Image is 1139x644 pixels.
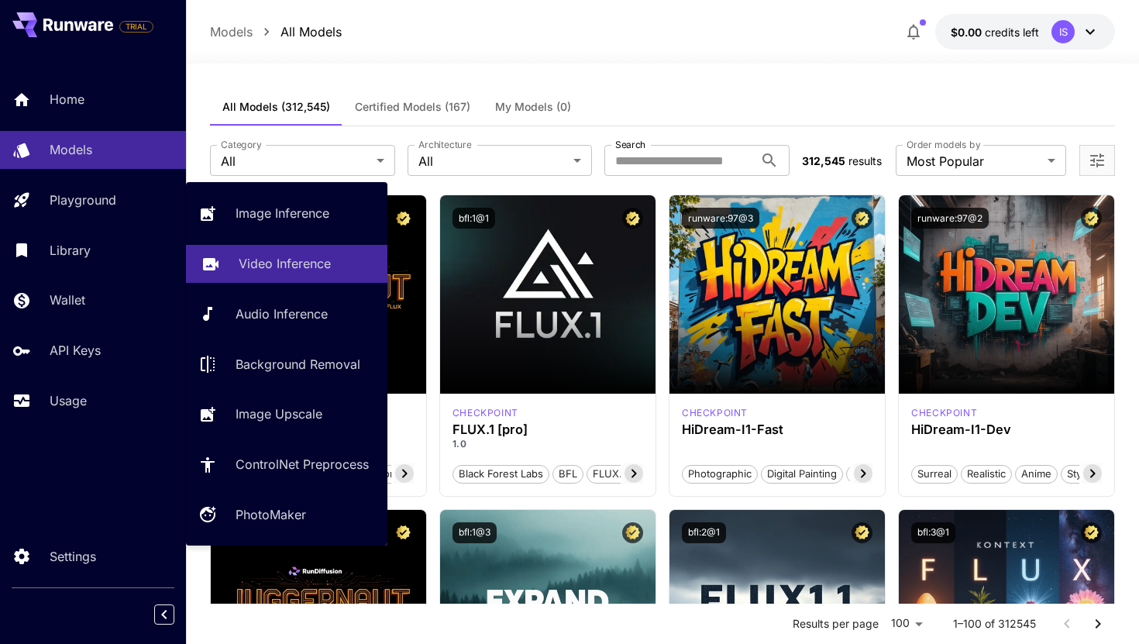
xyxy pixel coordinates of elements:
[120,21,153,33] span: TRIAL
[847,467,905,482] span: Cinematic
[911,522,955,543] button: bfl:3@1
[682,422,872,437] h3: HiDream-I1-Fast
[682,406,748,420] p: checkpoint
[221,138,262,151] label: Category
[553,467,583,482] span: BFL
[222,100,330,114] span: All Models (312,545)
[911,406,977,420] div: HiDream Dev
[1088,151,1106,170] button: Open more filters
[911,406,977,420] p: checkpoint
[911,208,989,229] button: runware:97@2
[852,522,872,543] button: Certified Model – Vetted for best performance and includes a commercial license.
[453,406,518,420] div: fluxpro
[848,154,882,167] span: results
[682,208,759,229] button: runware:97@3
[50,241,91,260] p: Library
[418,138,471,151] label: Architecture
[907,138,980,151] label: Order models by
[186,395,387,433] a: Image Upscale
[912,467,957,482] span: Surreal
[762,467,842,482] span: Digital Painting
[186,496,387,534] a: PhotoMaker
[236,305,328,323] p: Audio Inference
[453,522,497,543] button: bfl:1@3
[221,152,370,170] span: All
[186,295,387,333] a: Audio Inference
[793,616,879,632] p: Results per page
[393,208,414,229] button: Certified Model – Vetted for best performance and includes a commercial license.
[210,22,342,41] nav: breadcrumb
[50,191,116,209] p: Playground
[1082,608,1113,639] button: Go to next page
[682,406,748,420] div: HiDream Fast
[615,138,645,151] label: Search
[1062,467,1110,482] span: Stylized
[50,291,85,309] p: Wallet
[495,100,571,114] span: My Models (0)
[236,204,329,222] p: Image Inference
[682,522,726,543] button: bfl:2@1
[280,22,342,41] p: All Models
[953,616,1036,632] p: 1–100 of 312545
[587,467,658,482] span: FLUX.1 [pro]
[1081,208,1102,229] button: Certified Model – Vetted for best performance and includes a commercial license.
[50,341,101,360] p: API Keys
[453,437,643,451] p: 1.0
[50,547,96,566] p: Settings
[166,601,186,629] div: Collapse sidebar
[154,604,174,625] button: Collapse sidebar
[236,455,369,474] p: ControlNet Preprocess
[935,14,1115,50] button: $0.00
[683,467,757,482] span: Photographic
[418,152,568,170] span: All
[186,446,387,484] a: ControlNet Preprocess
[50,391,87,410] p: Usage
[1081,522,1102,543] button: Certified Model – Vetted for best performance and includes a commercial license.
[852,208,872,229] button: Certified Model – Vetted for best performance and includes a commercial license.
[393,522,414,543] button: Certified Model – Vetted for best performance and includes a commercial license.
[907,152,1041,170] span: Most Popular
[453,406,518,420] p: checkpoint
[802,154,845,167] span: 312,545
[186,195,387,232] a: Image Inference
[236,355,360,374] p: Background Removal
[186,345,387,383] a: Background Removal
[210,22,253,41] p: Models
[951,24,1039,40] div: $0.00
[1051,20,1075,43] div: IS
[355,100,470,114] span: Certified Models (167)
[911,422,1102,437] h3: HiDream-I1-Dev
[239,254,331,273] p: Video Inference
[962,467,1011,482] span: Realistic
[50,140,92,159] p: Models
[119,17,153,36] span: Add your payment card to enable full platform functionality.
[622,208,643,229] button: Certified Model – Vetted for best performance and includes a commercial license.
[622,522,643,543] button: Certified Model – Vetted for best performance and includes a commercial license.
[453,467,549,482] span: Black Forest Labs
[985,26,1039,39] span: credits left
[885,612,928,635] div: 100
[951,26,985,39] span: $0.00
[236,405,322,423] p: Image Upscale
[186,245,387,283] a: Video Inference
[453,422,643,437] h3: FLUX.1 [pro]
[453,208,495,229] button: bfl:1@1
[50,90,84,108] p: Home
[1016,467,1057,482] span: Anime
[236,505,306,524] p: PhotoMaker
